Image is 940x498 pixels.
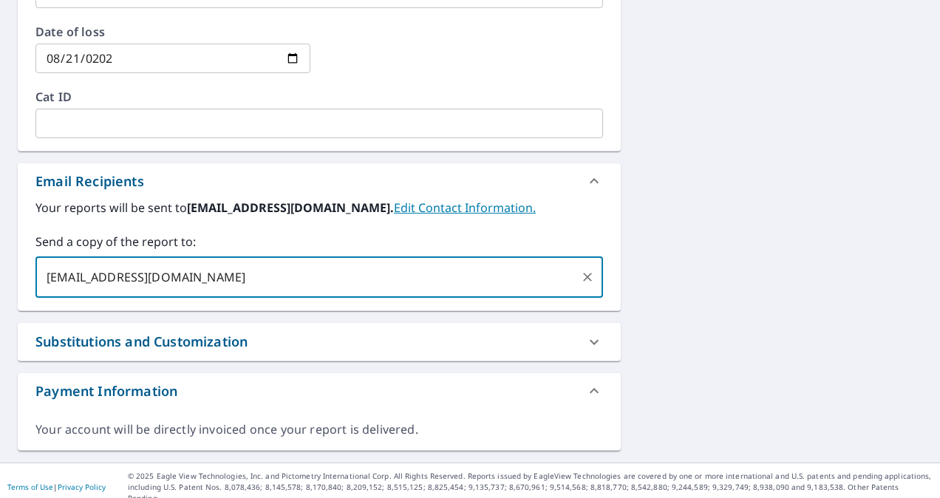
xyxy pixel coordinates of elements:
a: Privacy Policy [58,482,106,492]
div: Email Recipients [35,171,144,191]
div: Payment Information [18,373,621,409]
div: Email Recipients [18,163,621,199]
button: Clear [577,267,598,287]
b: [EMAIL_ADDRESS][DOMAIN_NAME]. [187,199,394,216]
div: Substitutions and Customization [35,332,248,352]
label: Date of loss [35,26,310,38]
div: Your account will be directly invoiced once your report is delivered. [35,421,603,438]
a: EditContactInfo [394,199,536,216]
label: Your reports will be sent to [35,199,603,216]
p: | [7,482,106,491]
label: Send a copy of the report to: [35,233,603,250]
a: Terms of Use [7,482,53,492]
div: Substitutions and Customization [18,323,621,361]
div: Payment Information [35,381,177,401]
label: Cat ID [35,91,603,103]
